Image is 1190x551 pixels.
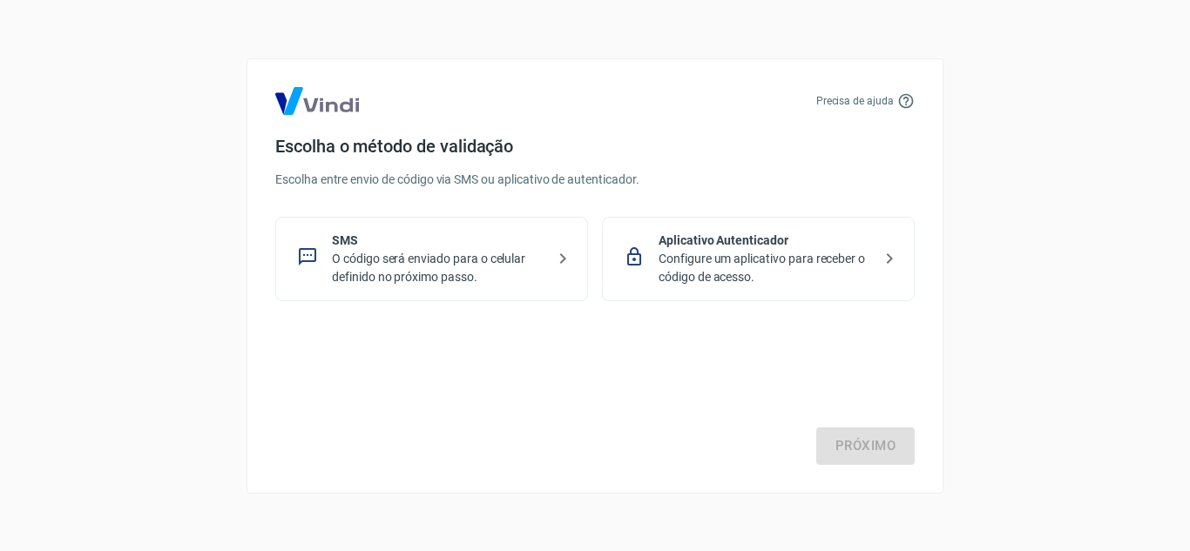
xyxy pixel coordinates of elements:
[275,217,588,301] div: SMSO código será enviado para o celular definido no próximo passo.
[275,87,359,115] img: Logo Vind
[275,171,915,189] p: Escolha entre envio de código via SMS ou aplicativo de autenticador.
[816,93,894,109] p: Precisa de ajuda
[332,232,545,250] p: SMS
[275,136,915,157] h4: Escolha o método de validação
[659,250,872,286] p: Configure um aplicativo para receber o código de acesso.
[659,232,872,250] p: Aplicativo Autenticador
[332,250,545,286] p: O código será enviado para o celular definido no próximo passo.
[602,217,915,301] div: Aplicativo AutenticadorConfigure um aplicativo para receber o código de acesso.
